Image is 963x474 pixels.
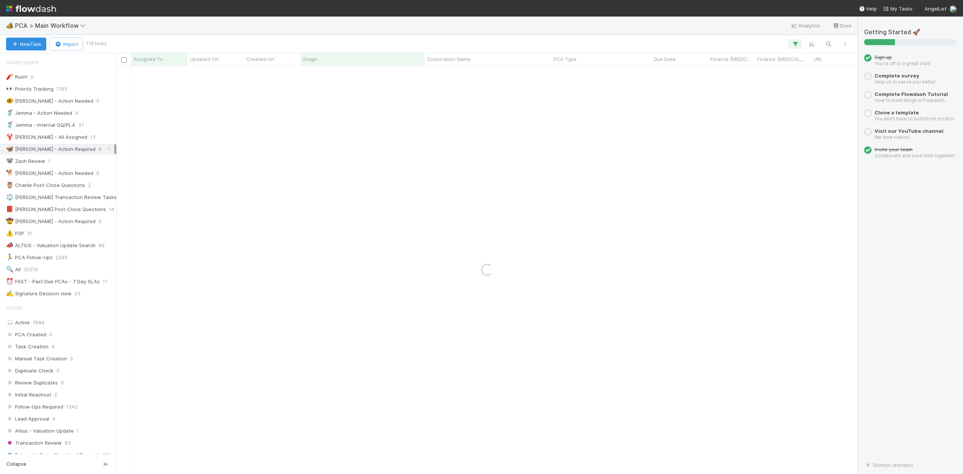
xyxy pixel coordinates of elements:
a: Complete Flowdash Tutorial [875,91,948,97]
span: 2 [54,390,57,400]
span: Updated On [190,55,219,63]
div: All [6,265,21,274]
a: Docs [832,21,852,30]
span: 1342 [66,402,77,412]
small: 118 tasks [86,40,107,47]
a: Visit our YouTube channel [875,128,943,134]
input: Toggle All Rows Selected [121,57,127,63]
span: 7684 [33,319,44,325]
span: Corporation Name [427,55,471,63]
div: Rush! [6,72,27,82]
span: Duplicate Check [6,366,53,375]
small: How to build things in Flowdash. [875,97,946,103]
span: Stage [303,55,317,63]
div: Charlie Post-Close Questions [6,181,85,190]
span: 👀 [6,85,14,92]
div: FAST - Past Due PCAs - 7 Day SLAs [6,277,100,286]
span: 📣 [6,242,14,248]
div: Zach Review [6,156,45,166]
small: Collaborate and save time together! [875,153,955,158]
span: Collapse [6,461,26,468]
a: My Tasks [883,5,913,12]
div: Help [859,5,877,12]
span: 4 [52,342,55,351]
div: P2P [6,229,24,238]
span: 📕 [6,206,14,212]
span: 14 [109,205,114,214]
span: Stage [6,301,22,316]
div: [PERSON_NAME] - Action Needed [6,96,93,106]
div: [PERSON_NAME] - Action Required [6,217,96,226]
div: [PERSON_NAME] Transaction Review Tasks [6,193,117,202]
span: 1765 [56,84,67,94]
a: Clone a template [875,109,919,115]
span: 2 [88,181,91,190]
span: 83 [65,438,71,448]
span: 2245 [56,253,68,262]
span: External - Open Question / Request [6,450,99,460]
span: 🦋 [6,146,14,152]
span: Finance [MEDICAL_DATA] Due Date [710,55,753,63]
span: 🐨 [6,158,14,164]
a: Complete survey [875,73,919,79]
span: Transaction Review [6,438,62,448]
span: 1 [77,426,79,436]
span: ⚖️ [6,194,14,200]
span: 🥤 [6,109,14,116]
span: 0 [49,330,52,339]
small: We love videos! [875,134,910,140]
span: 316 [102,450,110,460]
div: Active [6,318,114,327]
span: 88 [99,241,105,250]
a: Dismiss checklist [864,462,913,468]
img: avatar_45aa71e2-cea6-4b00-9298-a0421aa61a2d.png [949,5,957,13]
small: You’re off to a great start! [875,61,931,66]
span: My Tasks [883,6,913,12]
span: 4 [99,144,102,154]
div: Signature Decision view [6,289,71,298]
div: [PERSON_NAME] - Action Required [6,144,96,154]
span: 🏃 [6,254,14,260]
span: 🐕 [6,170,14,176]
button: Import [49,38,83,50]
div: Jemma - Internal OQ/PLA [6,120,75,130]
span: Created On [246,55,274,63]
span: ⚠️ [6,230,14,236]
span: Due Date [654,55,676,63]
small: Help us to serve you better. [875,79,937,85]
span: 🏕️ [6,22,14,29]
span: Saved Views [6,55,38,70]
span: 🐠 [6,97,14,104]
span: 11 [103,277,107,286]
span: 🦞 [6,134,14,140]
div: Priority Tracking [6,84,53,94]
span: 35219 [24,265,38,274]
a: Analytics [791,21,820,30]
span: 4 [75,108,78,118]
span: 0 [99,217,102,226]
small: You don’t have to build from scratch. [875,116,955,122]
a: Invite your team [875,146,913,152]
img: logo-inverted-e16ddd16eac7371096b0.svg [6,2,56,15]
div: PCA Follow-Ups [6,253,53,262]
span: PCA Type [553,55,577,63]
span: 0 [96,96,99,106]
span: 6 [96,169,99,178]
span: URL [814,55,823,63]
span: 6 [61,378,64,387]
span: 31 [27,229,32,238]
span: 0 [56,366,59,375]
span: Sign up [875,54,892,60]
div: [PERSON_NAME] - All Assigned [6,132,87,142]
div: Jemma - Action Needed [6,108,72,118]
span: Manual Task Creation [6,354,67,363]
span: 4 [52,414,55,424]
span: 1 [48,156,50,166]
span: 🥤 [6,122,14,128]
span: 🔍 [6,266,14,272]
span: Lead Approval [6,414,49,424]
span: 53 [74,289,81,298]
